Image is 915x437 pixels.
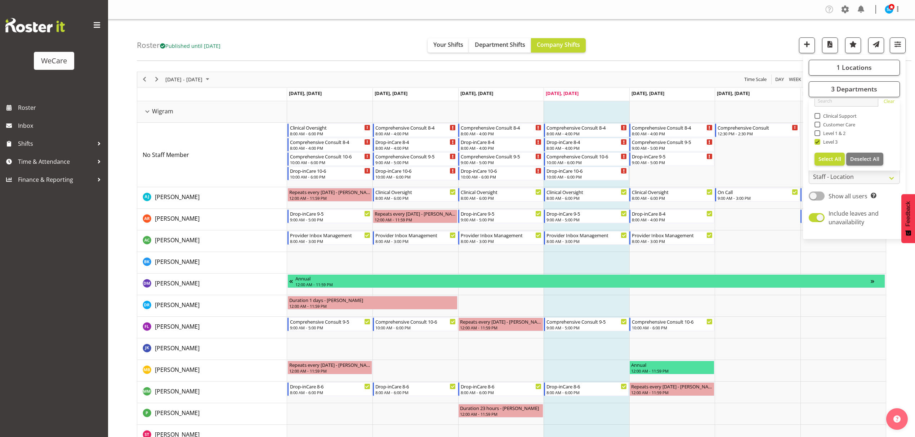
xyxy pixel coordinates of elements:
div: 10:00 AM - 6:00 PM [546,174,627,180]
span: Day [775,75,785,84]
div: 12:00 AM - 11:59 PM [631,368,712,374]
div: Andrew Casburn"s event - Provider Inbox Management Begin From Friday, October 10, 2025 at 8:00:00... [629,231,714,245]
span: Week [788,75,802,84]
div: Comprehensive Consult 8-4 [375,124,456,131]
span: Department Shifts [475,41,525,49]
div: 9:00 AM - 5:00 PM [632,145,712,151]
div: Drop-inCare 10-6 [375,167,456,174]
div: No Staff Member"s event - Comprehensive Consult Begin From Saturday, October 11, 2025 at 12:30:00... [715,123,800,137]
div: Andrea Ramirez"s event - Repeats every tuesday - Andrea Ramirez Begin From Tuesday, October 7, 20... [373,210,458,223]
div: Drop-inCare 9-5 [546,210,627,217]
div: Annual [631,361,712,368]
button: Send a list of all shifts for the selected filtered period to all rostered employees. [868,37,884,53]
div: 12:00 AM - 11:59 PM [631,389,712,395]
div: Clinical Oversight [461,188,541,195]
button: October 2025 [164,75,213,84]
div: 9:00 AM - 5:00 PM [461,159,541,165]
span: [PERSON_NAME] [155,366,200,374]
a: [PERSON_NAME] [155,279,200,288]
div: No Staff Member"s event - Comprehensive Consult 8-4 Begin From Friday, October 10, 2025 at 8:00:0... [629,123,714,137]
div: Clinical Oversight [632,188,712,195]
div: AJ Jones"s event - Clinical Oversight Begin From Wednesday, October 8, 2025 at 8:00:00 AM GMT+13:... [458,188,543,202]
button: Deselect All [846,153,883,166]
div: Andrea Ramirez"s event - Drop-inCare 9-5 Begin From Thursday, October 9, 2025 at 9:00:00 AM GMT+1... [544,210,629,223]
span: Company Shifts [537,41,580,49]
div: No Staff Member"s event - Comprehensive Consult 9-5 Begin From Friday, October 10, 2025 at 9:00:0... [629,138,714,152]
div: Drop-inCare 8-4 [461,138,541,145]
img: Rosterit website logo [5,18,65,32]
td: Matthew Mckenzie resource [137,382,287,403]
button: Timeline Week [788,75,803,84]
div: 8:00 AM - 3:00 PM [461,238,541,244]
div: Drop-inCare 8-4 [546,138,627,145]
h4: Roster [137,41,220,49]
div: Repeats every [DATE] - [PERSON_NAME] [460,318,541,325]
button: Previous [140,75,149,84]
div: next period [151,72,163,87]
td: No Staff Member resource [137,123,287,187]
div: Andrea Ramirez"s event - Drop-inCare 9-5 Begin From Monday, October 6, 2025 at 9:00:00 AM GMT+13:... [287,210,372,223]
div: Drop-inCare 8-4 [375,138,456,145]
div: 8:00 AM - 6:00 PM [546,389,627,395]
button: Download a PDF of the roster according to the set date range. [822,37,838,53]
div: No Staff Member"s event - Drop-inCare 9-5 Begin From Friday, October 10, 2025 at 9:00:00 AM GMT+1... [629,152,714,166]
button: 3 Departments [809,81,900,97]
div: 8:00 AM - 6:00 PM [632,195,712,201]
div: Drop-inCare 10-6 [461,167,541,174]
div: 12:30 PM - 2:30 PM [718,131,798,136]
span: Wigram [152,107,173,116]
td: AJ Jones resource [137,187,287,209]
div: Matthew Brewer"s event - Annual Begin From Friday, October 10, 2025 at 12:00:00 AM GMT+13:00 Ends... [629,361,714,374]
div: No Staff Member"s event - Comprehensive Consult 8-4 Begin From Wednesday, October 8, 2025 at 8:00... [458,123,543,137]
div: Andrew Casburn"s event - Provider Inbox Management Begin From Thursday, October 9, 2025 at 8:00:0... [544,231,629,245]
div: Repeats every [DATE] - [PERSON_NAME] [289,188,370,195]
div: Provider Inbox Management [632,231,712,239]
div: Repeats every [DATE] - [PERSON_NAME] [631,383,712,390]
div: 9:00 AM - 5:00 PM [375,159,456,165]
div: 8:00 AM - 4:00 PM [375,131,456,136]
div: 9:00 AM - 5:00 PM [546,217,627,222]
div: Clinical Oversight [546,188,627,195]
a: [PERSON_NAME] [155,301,200,309]
span: [PERSON_NAME] [155,387,200,395]
span: Include leaves and unavailability [829,210,879,226]
a: No Staff Member [143,150,189,159]
button: Time Scale [743,75,768,84]
div: Comprehensive Consult 10-6 [375,318,456,325]
div: 12:00 AM - 11:59 PM [289,195,370,201]
div: No Staff Member"s event - Drop-inCare 10-6 Begin From Wednesday, October 8, 2025 at 10:00:00 AM G... [458,167,543,180]
div: Felize Lacson"s event - Repeats every wednesday - Felize Lacson Begin From Wednesday, October 8, ... [458,317,543,331]
div: 8:00 AM - 4:00 PM [375,145,456,151]
div: No Staff Member"s event - Comprehensive Consult 10-6 Begin From Thursday, October 9, 2025 at 10:0... [544,152,629,166]
input: Search [814,95,878,107]
div: Felize Lacson"s event - Comprehensive Consult 10-6 Begin From Friday, October 10, 2025 at 10:00:0... [629,317,714,331]
span: Show all users [829,192,867,200]
div: Comprehensive Consult 9-5 [546,318,627,325]
td: Wigram resource [137,101,287,123]
div: 9:00 AM - 5:00 PM [461,217,541,222]
div: Duration 1 days - [PERSON_NAME] [289,296,456,303]
div: Drop-inCare 8-6 [290,383,370,390]
div: 10:00 AM - 6:00 PM [290,174,370,180]
div: Provider Inbox Management [290,231,370,239]
div: Provider Inbox Management [461,231,541,239]
button: Add a new shift [799,37,815,53]
a: [PERSON_NAME] [155,344,200,352]
span: [DATE], [DATE] [717,90,750,96]
div: 8:00 AM - 4:00 PM [461,131,541,136]
a: [PERSON_NAME] [155,257,200,266]
div: 10:00 AM - 6:00 PM [461,174,541,180]
div: Repeats every [DATE] - [PERSON_NAME] [289,361,370,368]
div: Comprehensive Consult 8-4 [461,124,541,131]
div: 8:00 AM - 4:00 PM [546,131,627,136]
div: 8:00 AM - 3:00 PM [632,238,712,244]
div: 9:00 AM - 5:00 PM [290,325,370,330]
div: 8:00 AM - 4:00 PM [632,217,712,222]
div: Matthew Mckenzie"s event - Drop-inCare 8-6 Begin From Monday, October 6, 2025 at 8:00:00 AM GMT+1... [287,382,372,396]
div: Drop-inCare 9-5 [290,210,370,217]
div: AJ Jones"s event - On Call Begin From Sunday, October 12, 2025 at 9:00:00 AM GMT+13:00 Ends At Su... [800,188,885,202]
button: Timeline Day [774,75,785,84]
a: [PERSON_NAME] [155,193,200,201]
td: Brian Ko resource [137,252,287,274]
